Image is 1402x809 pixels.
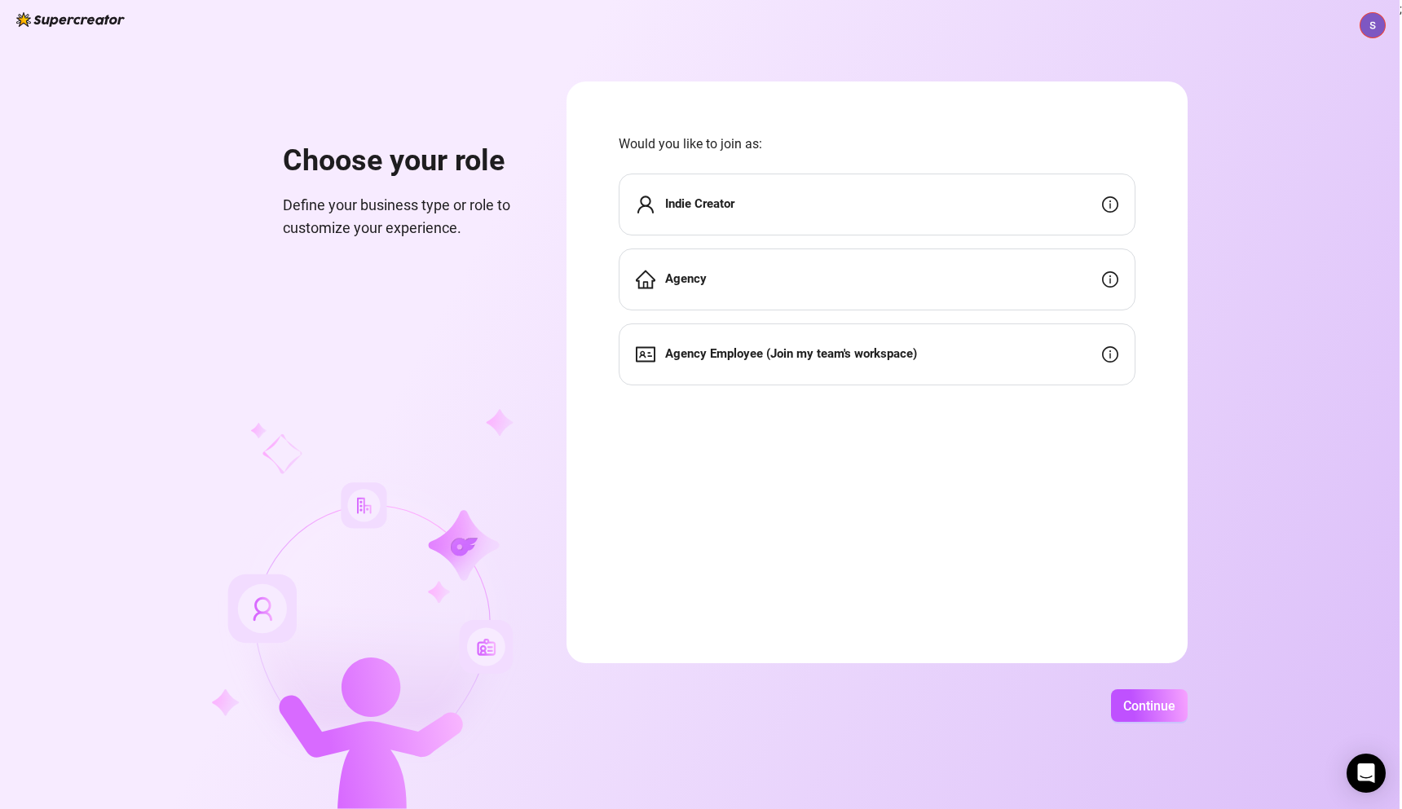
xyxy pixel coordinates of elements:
[665,196,734,211] strong: Indie Creator
[619,134,1135,154] span: Would you like to join as:
[636,345,655,364] span: idcard
[283,143,527,179] h1: Choose your role
[636,195,655,214] span: user
[1111,689,1188,722] button: Continue
[636,270,655,289] span: home
[1102,196,1118,213] span: info-circle
[1102,346,1118,363] span: info-circle
[1123,698,1175,714] span: Continue
[665,346,917,361] strong: Agency Employee (Join my team's workspace)
[1360,13,1385,37] img: ACg8ocLxPoeUloaW4S2IMUWz3HxTPBAEUkN9SmqpUeQ9F7DApLLkUQ=s96-c
[1102,271,1118,288] span: info-circle
[1347,754,1386,793] div: Open Intercom Messenger
[283,194,527,240] span: Define your business type or role to customize your experience.
[16,12,125,27] img: logo
[665,271,707,286] strong: Agency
